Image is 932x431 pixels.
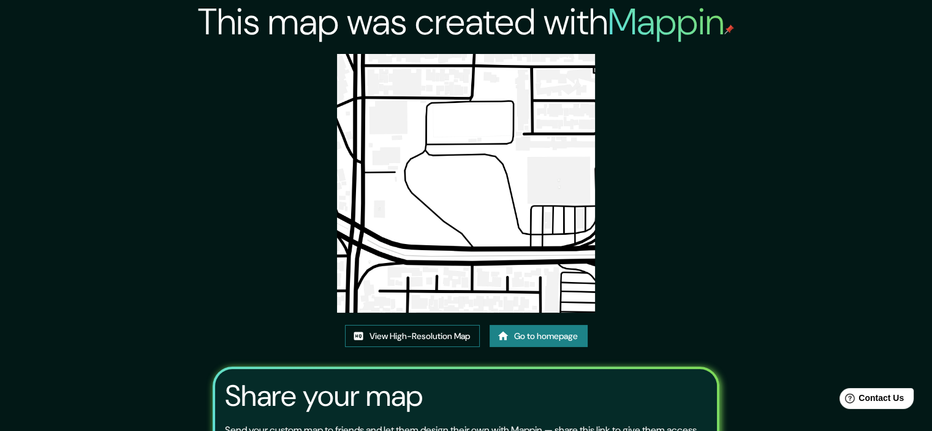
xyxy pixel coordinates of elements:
[337,54,596,313] img: created-map
[345,325,480,348] a: View High-Resolution Map
[724,25,734,34] img: mappin-pin
[823,383,919,418] iframe: Help widget launcher
[490,325,588,348] a: Go to homepage
[225,379,423,413] h3: Share your map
